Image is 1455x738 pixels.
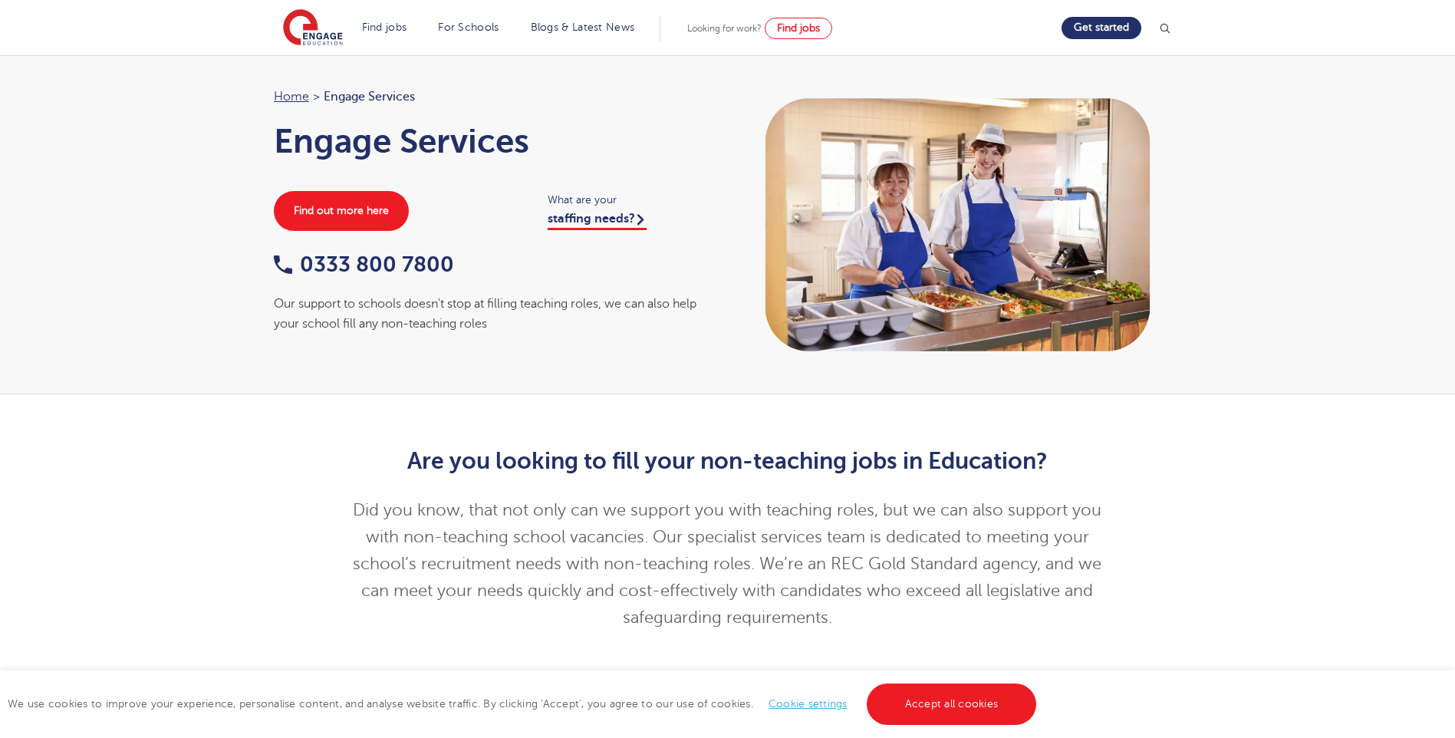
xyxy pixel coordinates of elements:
img: Engage Education [283,9,343,48]
span: We use cookies to improve your experience, personalise content, and analyse website traffic. By c... [8,698,1040,710]
a: Find out more here [274,191,409,231]
span: Looking for work? [687,23,762,34]
div: Our support to schools doesn't stop at filling teaching roles, we can also help your school fill ... [274,294,713,334]
a: Accept all cookies [867,684,1037,725]
span: > [313,90,320,104]
a: 0333 800 7800 [274,252,454,276]
span: Engage Services [324,87,415,107]
h2: Are you looking to fill your non-teaching jobs in Education? [351,448,1104,474]
a: Find jobs [765,18,832,39]
span: What are your [548,191,713,209]
a: Cookie settings [769,698,848,710]
a: Home [274,90,309,104]
nav: breadcrumb [274,87,713,107]
a: Get started [1062,17,1141,39]
a: For Schools [438,21,499,33]
a: Find jobs [362,21,407,33]
span: Find jobs [777,22,820,34]
a: staffing needs? [548,212,647,230]
h1: Engage Services [274,122,713,160]
a: Blogs & Latest News [531,21,635,33]
span: Did you know, that not only can we support you with teaching roles, but we can also support you w... [353,501,1101,627]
